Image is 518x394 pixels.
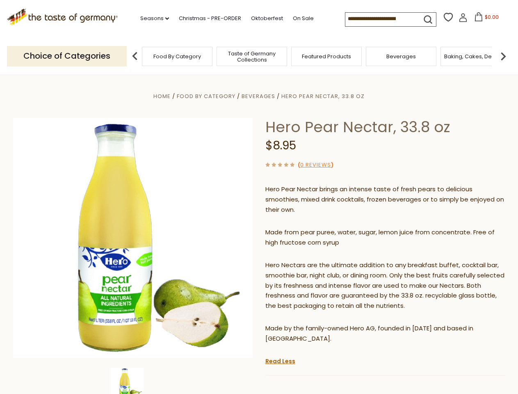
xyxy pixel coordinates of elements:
[265,137,296,153] span: $8.95
[251,14,283,23] a: Oktoberfest
[300,161,331,170] a: 0 Reviews
[265,323,505,344] p: Made by the family-owned Hero AG, founded in [DATE] and based in [GEOGRAPHIC_DATA].
[127,48,143,64] img: previous arrow
[265,260,505,312] p: Hero Nectars are the ultimate addition to any breakfast buffet, cocktail bar, smoothie bar, night...
[469,12,504,25] button: $0.00
[386,53,416,60] a: Beverages
[7,46,127,66] p: Choice of Categories
[298,161,333,169] span: ( )
[13,118,253,358] img: Hero Pear Nectar, 33.8 oz
[495,48,511,64] img: next arrow
[302,53,351,60] a: Featured Products
[219,50,285,63] a: Taste of Germany Collections
[153,92,171,100] a: Home
[140,14,169,23] a: Seasons
[265,118,505,136] h1: Hero Pear Nectar, 33.8 oz
[485,14,499,21] span: $0.00
[153,53,201,60] a: Food By Category
[265,357,295,365] a: Read Less
[242,92,275,100] a: Beverages
[281,92,365,100] a: Hero Pear Nectar, 33.8 oz
[179,14,241,23] a: Christmas - PRE-ORDER
[293,14,314,23] a: On Sale
[444,53,508,60] a: Baking, Cakes, Desserts
[265,184,505,215] p: Hero Pear Nectar brings an intense taste of fresh pears to delicious smoothies, mixed drink cockt...
[265,227,505,248] p: Made from pear puree, water, sugar, lemon juice from concentrate. Free of high fructose corn syrup​
[177,92,235,100] a: Food By Category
